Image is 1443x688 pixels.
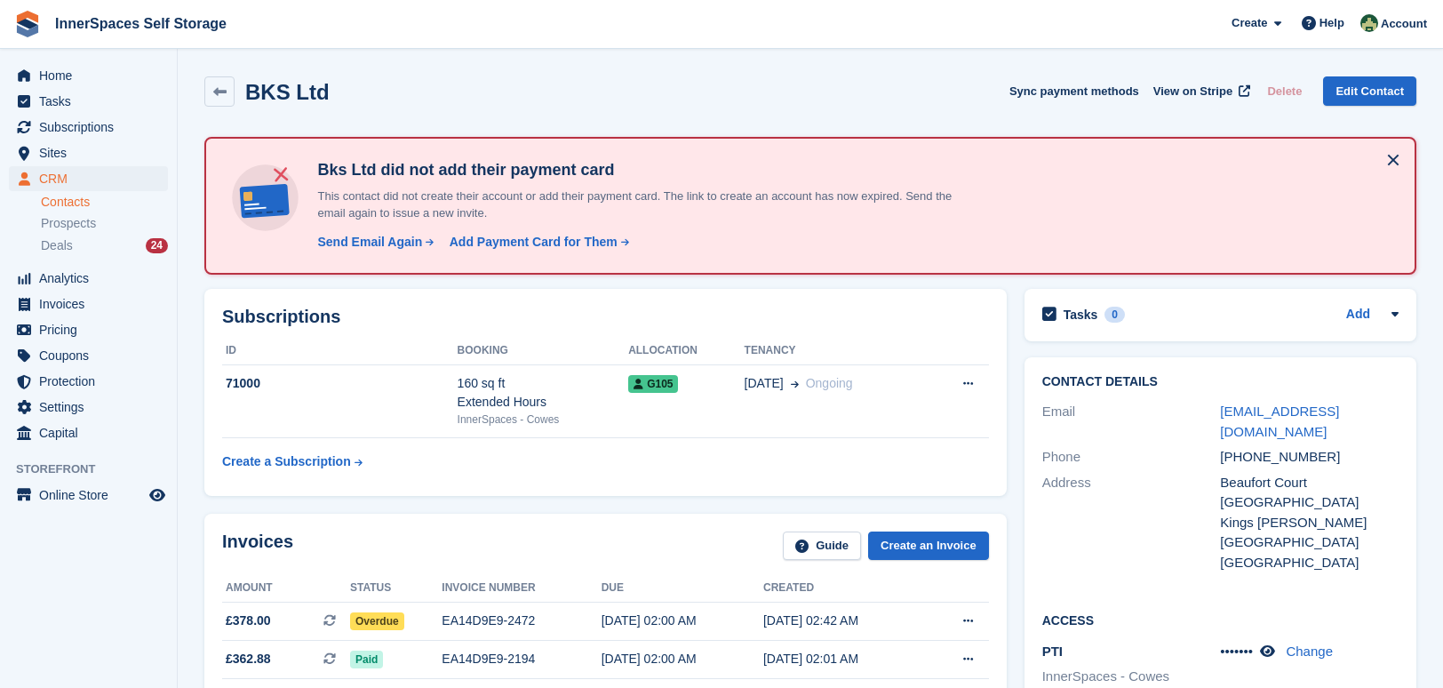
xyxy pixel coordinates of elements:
a: menu [9,266,168,291]
a: Create an Invoice [868,532,989,561]
span: Account [1381,15,1427,33]
a: menu [9,89,168,114]
div: Send Email Again [317,233,422,252]
button: Sync payment methods [1009,76,1139,106]
h2: Subscriptions [222,307,989,327]
span: Overdue [350,612,404,630]
span: £378.00 [226,612,271,630]
span: Tasks [39,89,146,114]
div: Email [1042,402,1221,442]
span: Prospects [41,215,96,232]
th: Invoice number [442,574,601,603]
img: Paula Amey [1360,14,1378,32]
span: Help [1319,14,1344,32]
span: Online Store [39,483,146,508]
a: Contacts [41,194,168,211]
div: InnerSpaces - Cowes [458,412,629,428]
th: Created [763,574,925,603]
div: [GEOGRAPHIC_DATA] [1220,553,1399,573]
span: Analytics [39,266,146,291]
div: [DATE] 02:00 AM [602,612,763,630]
button: Delete [1260,76,1309,106]
div: [PHONE_NUMBER] [1220,447,1399,468]
a: menu [9,420,168,445]
a: menu [9,63,168,88]
div: [DATE] 02:00 AM [602,650,763,668]
span: Coupons [39,343,146,368]
a: menu [9,115,168,140]
div: 160 sq ft Extended Hours [458,374,629,412]
span: Settings [39,395,146,420]
div: 71000 [222,374,458,393]
div: EA14D9E9-2472 [442,612,601,630]
span: PTI [1042,644,1063,659]
a: Prospects [41,214,168,233]
p: This contact did not create their account or add their payment card. The link to create an accoun... [310,188,977,222]
h2: Access [1042,611,1399,628]
a: Add [1346,305,1370,325]
span: Subscriptions [39,115,146,140]
div: [DATE] 02:01 AM [763,650,925,668]
a: menu [9,317,168,342]
span: Deals [41,237,73,254]
div: Add Payment Card for Them [450,233,618,252]
a: Change [1286,644,1333,659]
a: Guide [783,532,861,561]
span: CRM [39,166,146,191]
div: EA14D9E9-2194 [442,650,601,668]
span: Storefront [16,460,177,478]
span: Capital [39,420,146,445]
div: Create a Subscription [222,452,351,471]
span: [DATE] [745,374,784,393]
th: Amount [222,574,350,603]
a: Edit Contact [1323,76,1416,106]
a: menu [9,140,168,165]
span: G105 [628,375,678,393]
span: Invoices [39,292,146,316]
a: menu [9,483,168,508]
th: ID [222,337,458,365]
div: [DATE] 02:42 AM [763,612,925,630]
span: Pricing [39,317,146,342]
span: Home [39,63,146,88]
img: stora-icon-8386f47178a22dfd0bd8f6a31ec36ba5ce8667c1dd55bd0f319d3a0aa187defe.svg [14,11,41,37]
a: View on Stripe [1146,76,1254,106]
span: £362.88 [226,650,271,668]
a: [EMAIL_ADDRESS][DOMAIN_NAME] [1220,404,1339,439]
a: menu [9,292,168,316]
span: Sites [39,140,146,165]
li: InnerSpaces - Cowes [1042,667,1221,687]
a: menu [9,166,168,191]
span: Create [1232,14,1267,32]
span: Paid [350,651,383,668]
th: Allocation [628,337,744,365]
div: 0 [1104,307,1125,323]
a: Deals 24 [41,236,168,255]
a: Create a Subscription [222,445,363,478]
th: Tenancy [745,337,927,365]
div: Kings [PERSON_NAME] [1220,513,1399,533]
a: menu [9,369,168,394]
span: Protection [39,369,146,394]
h2: Invoices [222,532,293,561]
a: Preview store [147,484,168,506]
h2: Tasks [1064,307,1098,323]
img: no-card-linked-e7822e413c904bf8b177c4d89f31251c4716f9871600ec3ca5bfc59e148c83f4.svg [227,160,303,236]
h2: Contact Details [1042,375,1399,389]
div: [GEOGRAPHIC_DATA] [1220,532,1399,553]
a: menu [9,395,168,420]
div: [GEOGRAPHIC_DATA] [1220,492,1399,513]
span: ••••••• [1220,644,1253,659]
div: Phone [1042,447,1221,468]
th: Status [350,574,442,603]
div: Address [1042,473,1221,573]
a: InnerSpaces Self Storage [48,9,234,38]
a: Add Payment Card for Them [442,233,631,252]
a: menu [9,343,168,368]
div: 24 [146,238,168,253]
th: Due [602,574,763,603]
span: Ongoing [806,376,853,390]
th: Booking [458,337,629,365]
div: Beaufort Court [1220,473,1399,493]
h2: BKS Ltd [245,80,330,104]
